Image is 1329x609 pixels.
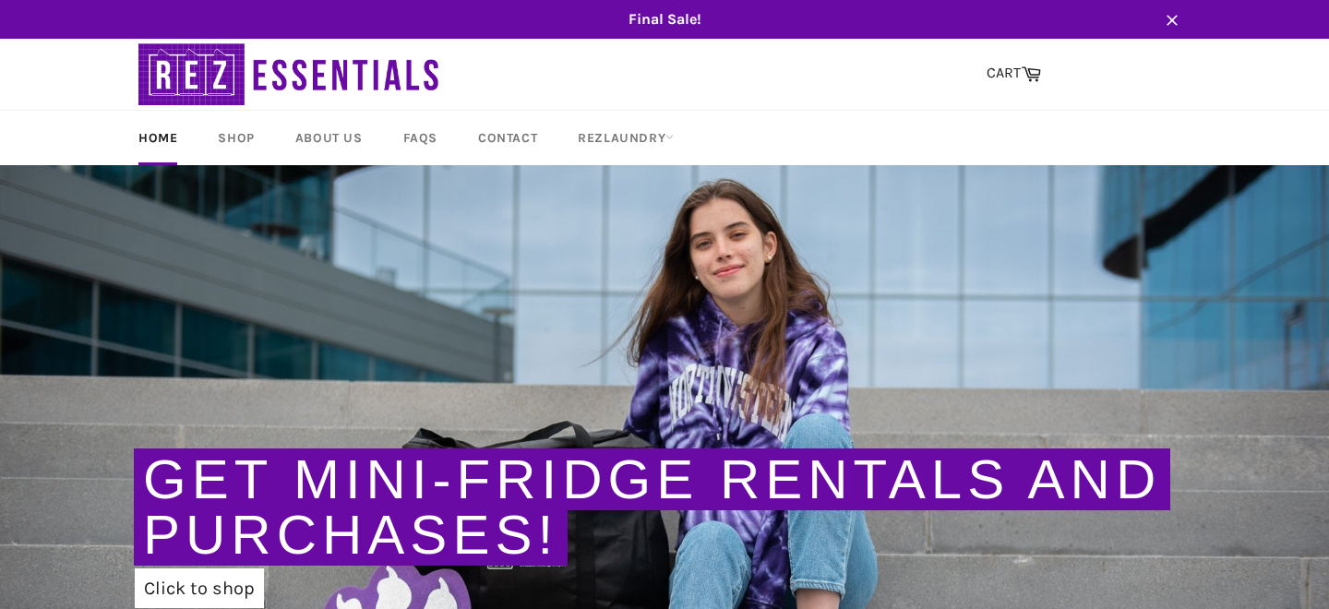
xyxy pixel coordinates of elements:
[120,9,1209,30] span: Final Sale!
[135,568,264,608] a: Click to shop
[120,111,196,165] a: Home
[143,448,1161,566] a: Get Mini-Fridge Rentals and Purchases!
[977,54,1050,93] a: CART
[460,111,556,165] a: Contact
[385,111,456,165] a: FAQs
[138,39,443,110] img: RezEssentials
[199,111,272,165] a: Shop
[559,111,692,165] a: RezLaundry
[277,111,381,165] a: About Us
